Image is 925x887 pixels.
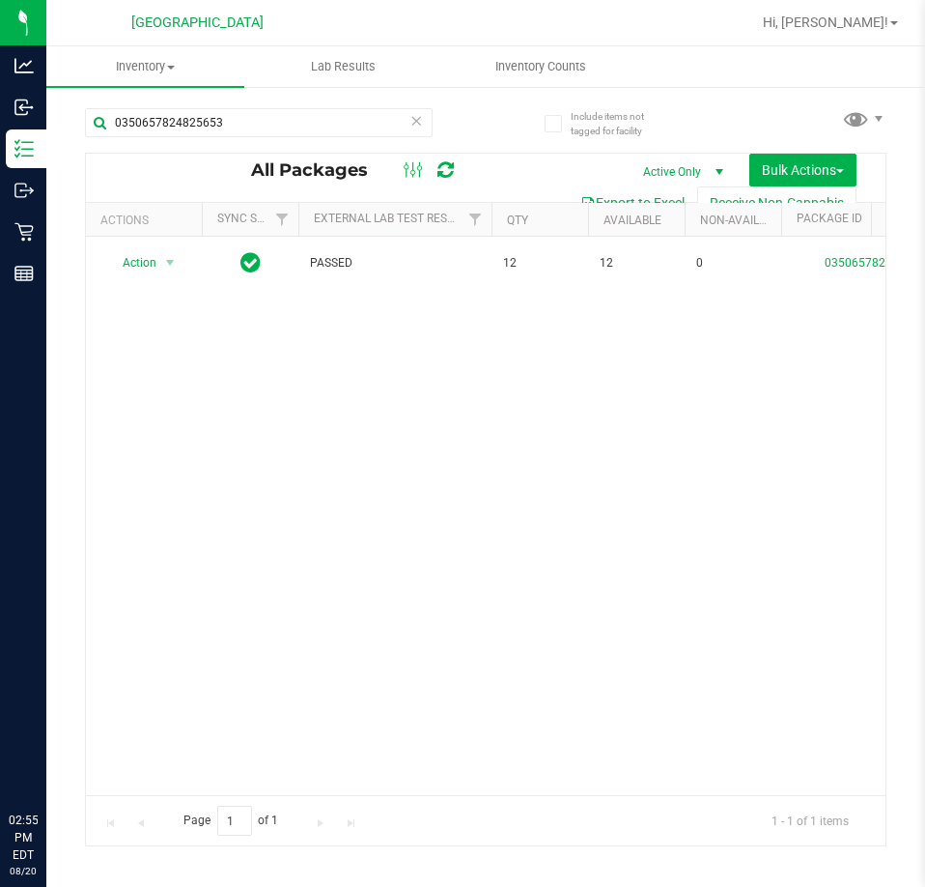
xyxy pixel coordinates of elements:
[696,254,770,272] span: 0
[503,254,576,272] span: 12
[100,214,194,227] div: Actions
[697,186,856,219] button: Receive Non-Cannabis
[469,58,612,75] span: Inventory Counts
[240,249,261,276] span: In Sync
[244,46,442,87] a: Lab Results
[266,203,298,236] a: Filter
[571,109,667,138] span: Include items not tagged for facility
[9,812,38,864] p: 02:55 PM EDT
[763,14,888,30] span: Hi, [PERSON_NAME]!
[46,46,244,87] a: Inventory
[507,214,528,227] a: Qty
[14,139,34,158] inline-svg: Inventory
[700,214,786,227] a: Non-Available
[14,264,34,283] inline-svg: Reports
[19,732,77,790] iframe: Resource center
[105,249,157,276] span: Action
[756,806,864,835] span: 1 - 1 of 1 items
[749,154,856,186] button: Bulk Actions
[251,159,387,181] span: All Packages
[46,58,244,75] span: Inventory
[85,108,433,137] input: Search Package ID, Item Name, SKU, Lot or Part Number...
[310,254,480,272] span: PASSED
[14,222,34,242] inline-svg: Retail
[314,212,465,225] a: External Lab Test Result
[167,806,294,836] span: Page of 1
[568,186,697,219] button: Export to Excel
[14,98,34,117] inline-svg: Inbound
[603,214,661,227] a: Available
[600,254,673,272] span: 12
[158,249,182,276] span: select
[9,864,38,878] p: 08/20
[217,212,292,225] a: Sync Status
[57,730,80,753] iframe: Resource center unread badge
[14,181,34,200] inline-svg: Outbound
[14,56,34,75] inline-svg: Analytics
[285,58,402,75] span: Lab Results
[762,162,844,178] span: Bulk Actions
[460,203,491,236] a: Filter
[442,46,640,87] a: Inventory Counts
[131,14,264,31] span: [GEOGRAPHIC_DATA]
[797,212,862,225] a: Package ID
[409,108,423,133] span: Clear
[217,806,252,836] input: 1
